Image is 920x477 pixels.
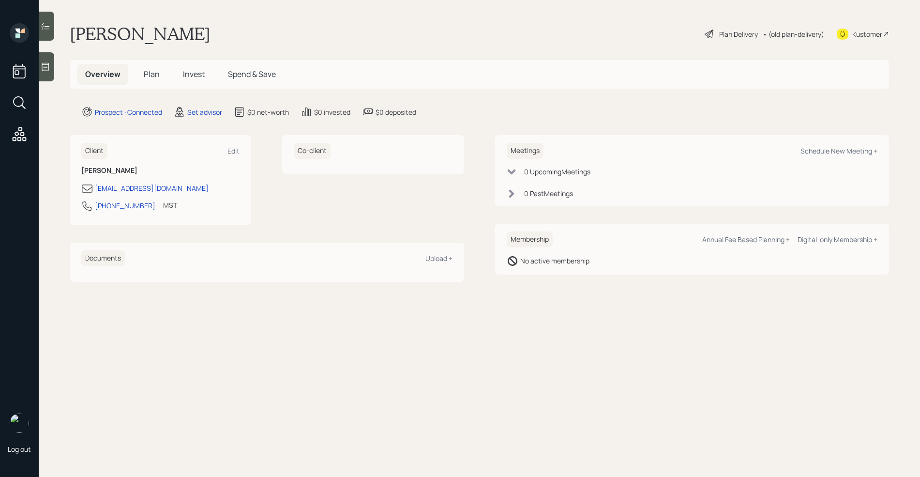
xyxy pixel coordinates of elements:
div: • (old plan-delivery) [763,29,824,39]
div: No active membership [520,256,589,266]
span: Spend & Save [228,69,276,79]
div: 0 Past Meeting s [524,188,573,199]
div: 0 Upcoming Meeting s [524,167,590,177]
h6: [PERSON_NAME] [81,167,240,175]
span: Plan [144,69,160,79]
div: Plan Delivery [719,29,758,39]
h6: Documents [81,250,125,266]
div: Kustomer [852,29,882,39]
div: Annual Fee Based Planning + [702,235,790,244]
div: Upload + [425,254,452,263]
span: Invest [183,69,205,79]
div: [EMAIL_ADDRESS][DOMAIN_NAME] [95,183,209,193]
div: $0 deposited [376,107,416,117]
div: $0 invested [314,107,350,117]
div: Prospect · Connected [95,107,162,117]
div: MST [163,200,177,210]
div: $0 net-worth [247,107,289,117]
div: Set advisor [187,107,222,117]
h1: [PERSON_NAME] [70,23,211,45]
img: retirable_logo.png [10,414,29,433]
h6: Membership [507,231,553,247]
div: Schedule New Meeting + [800,146,877,155]
div: Log out [8,445,31,454]
h6: Co-client [294,143,331,159]
div: Edit [227,146,240,155]
h6: Meetings [507,143,543,159]
div: Digital-only Membership + [798,235,877,244]
div: [PHONE_NUMBER] [95,200,155,211]
h6: Client [81,143,107,159]
span: Overview [85,69,121,79]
